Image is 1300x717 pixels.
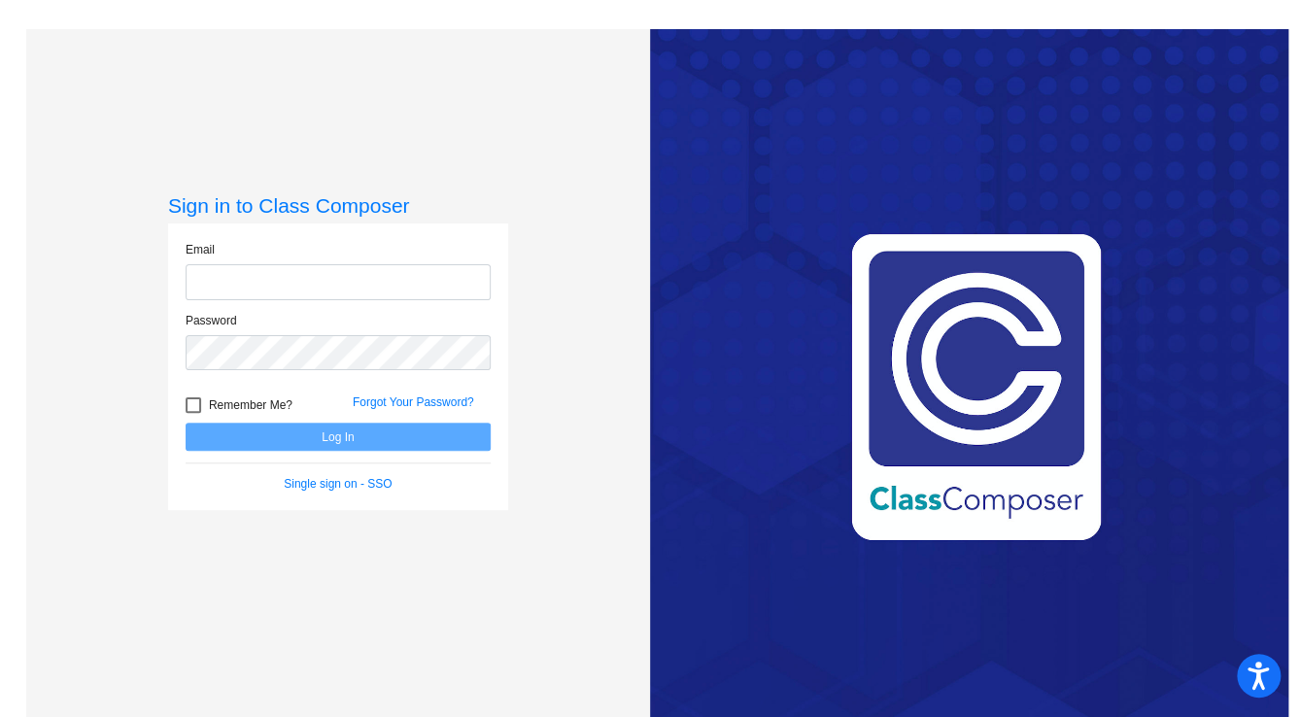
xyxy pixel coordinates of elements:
a: Single sign on - SSO [284,477,392,491]
a: Forgot Your Password? [353,395,474,409]
label: Password [186,312,237,329]
label: Email [186,241,215,258]
h3: Sign in to Class Composer [168,193,508,218]
button: Log In [186,423,491,451]
span: Remember Me? [209,393,292,417]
